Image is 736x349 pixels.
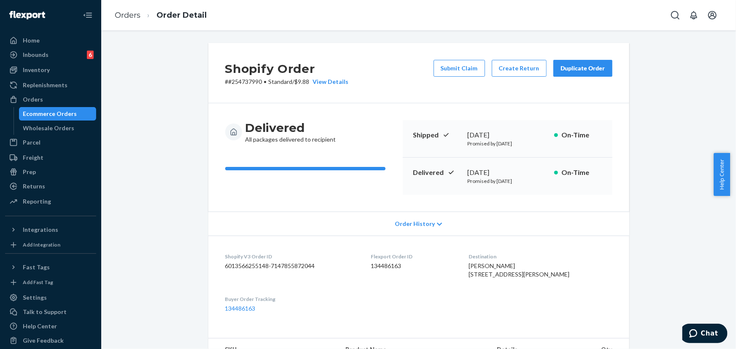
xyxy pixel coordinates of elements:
div: Help Center [23,322,57,330]
p: On-Time [561,130,602,140]
a: Replenishments [5,78,96,92]
div: [DATE] [468,130,547,140]
button: Open account menu [704,7,721,24]
a: Orders [5,93,96,106]
img: Flexport logo [9,11,45,19]
button: Fast Tags [5,260,96,274]
a: Inbounds6 [5,48,96,62]
a: Help Center [5,319,96,333]
a: Prep [5,165,96,179]
div: Add Integration [23,241,60,248]
iframe: Opens a widget where you can chat to one of our agents [682,324,728,345]
a: Settings [5,291,96,304]
div: Integrations [23,226,58,234]
div: [DATE] [468,168,547,177]
a: Add Fast Tag [5,277,96,287]
div: All packages delivered to recipient [245,120,336,144]
a: Inventory [5,63,96,77]
p: Promised by [DATE] [468,177,547,185]
p: Delivered [413,168,461,177]
div: Returns [23,182,45,191]
div: Inventory [23,66,50,74]
h2: Shopify Order [225,60,349,78]
div: Talk to Support [23,308,67,316]
button: Integrations [5,223,96,236]
button: View Details [310,78,349,86]
a: Add Integration [5,240,96,250]
div: Fast Tags [23,263,50,271]
div: Reporting [23,197,51,206]
button: Duplicate Order [553,60,612,77]
div: Settings [23,293,47,302]
a: Order Detail [156,11,207,20]
div: Inbounds [23,51,49,59]
h3: Delivered [245,120,336,135]
dd: 6013566255148-7147855872044 [225,262,358,270]
button: Open Search Box [667,7,684,24]
button: Create Return [492,60,547,77]
dt: Buyer Order Tracking [225,295,358,303]
button: Open notifications [685,7,702,24]
a: Freight [5,151,96,164]
div: Replenishments [23,81,67,89]
a: Ecommerce Orders [19,107,97,121]
div: Prep [23,168,36,176]
div: Add Fast Tag [23,279,53,286]
a: Parcel [5,136,96,149]
a: Reporting [5,195,96,208]
a: 134486163 [225,305,256,312]
div: Parcel [23,138,40,147]
div: Wholesale Orders [23,124,75,132]
p: Shipped [413,130,461,140]
button: Give Feedback [5,334,96,347]
dt: Flexport Order ID [371,253,455,260]
a: Returns [5,180,96,193]
dt: Destination [469,253,612,260]
div: 6 [87,51,94,59]
ol: breadcrumbs [108,3,213,28]
button: Close Navigation [79,7,96,24]
dt: Shopify V3 Order ID [225,253,358,260]
div: Freight [23,153,43,162]
span: • [264,78,267,85]
a: Home [5,34,96,47]
button: Submit Claim [434,60,485,77]
div: Give Feedback [23,336,64,345]
button: Talk to Support [5,305,96,319]
span: [PERSON_NAME] [STREET_ADDRESS][PERSON_NAME] [469,262,570,278]
p: On-Time [561,168,602,177]
div: Home [23,36,40,45]
dd: 134486163 [371,262,455,270]
div: Orders [23,95,43,104]
p: Promised by [DATE] [468,140,547,147]
button: Help Center [714,153,730,196]
div: Ecommerce Orders [23,110,77,118]
a: Wholesale Orders [19,121,97,135]
div: Duplicate Order [561,64,605,72]
p: # #254737990 / $9.88 [225,78,349,86]
span: Standard [269,78,293,85]
a: Orders [115,11,140,20]
span: Order History [395,220,435,228]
